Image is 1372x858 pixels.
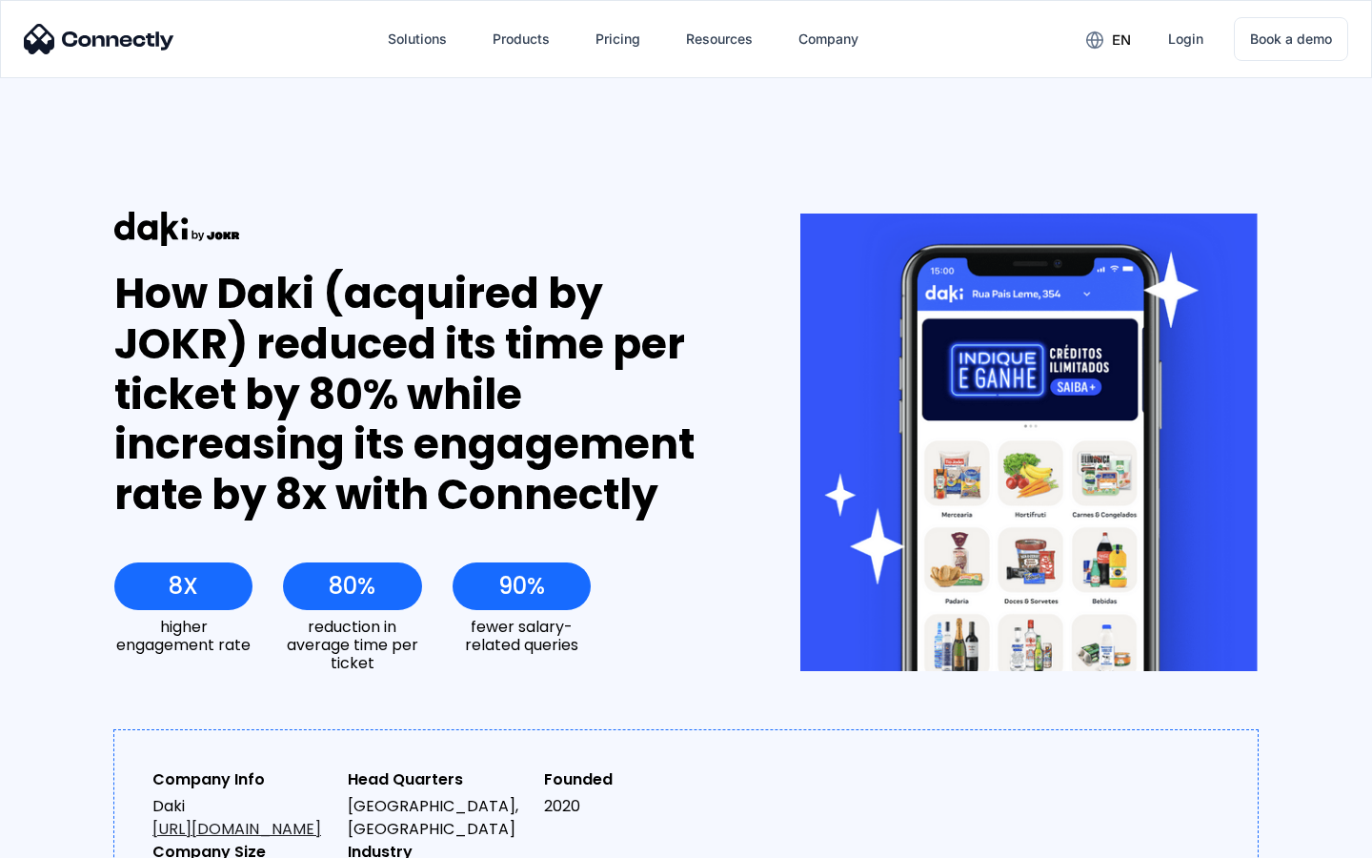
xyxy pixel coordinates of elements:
aside: Language selected: English [19,825,114,851]
div: Solutions [388,26,447,52]
a: Book a demo [1234,17,1348,61]
div: Pricing [595,26,640,52]
div: en [1071,25,1145,53]
a: Pricing [580,16,656,62]
div: higher engagement rate [114,618,252,654]
div: 80% [329,573,375,600]
div: Company [798,26,858,52]
div: [GEOGRAPHIC_DATA], [GEOGRAPHIC_DATA] [348,795,528,841]
ul: Language list [38,825,114,851]
div: Products [493,26,550,52]
div: Founded [544,768,724,791]
div: en [1112,27,1131,53]
div: Head Quarters [348,768,528,791]
div: Login [1168,26,1203,52]
div: Resources [686,26,753,52]
div: Company Info [152,768,333,791]
div: reduction in average time per ticket [283,618,421,673]
div: Resources [671,16,768,62]
div: 2020 [544,795,724,818]
div: 90% [498,573,545,600]
div: Products [477,16,565,62]
div: Solutions [373,16,462,62]
div: fewer salary-related queries [453,618,591,654]
div: Daki [152,795,333,841]
div: 8X [169,573,198,600]
a: Login [1153,16,1219,62]
div: How Daki (acquired by JOKR) reduced its time per ticket by 80% while increasing its engagement ra... [114,269,731,521]
div: Company [783,16,874,62]
a: [URL][DOMAIN_NAME] [152,818,321,840]
img: Connectly Logo [24,24,174,54]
